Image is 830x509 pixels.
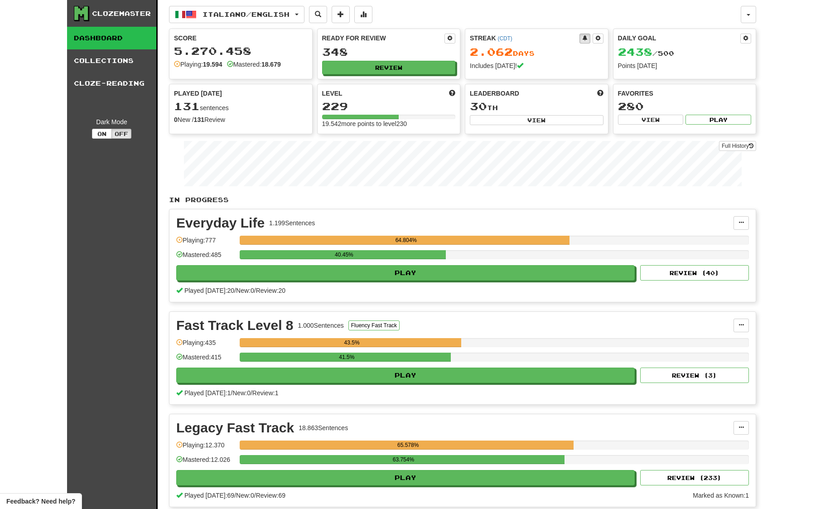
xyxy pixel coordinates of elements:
[322,119,456,128] div: 19.542 more points to level 230
[176,216,265,230] div: Everyday Life
[449,89,455,98] span: Score more points to level up
[470,89,519,98] span: Leaderboard
[242,250,445,259] div: 40.45%
[322,46,456,58] div: 348
[354,6,372,23] button: More stats
[169,6,304,23] button: Italiano/English
[242,236,569,245] div: 64.804%
[184,492,234,499] span: Played [DATE]: 69
[348,320,400,330] button: Fluency Fast Track
[470,115,603,125] button: View
[332,6,350,23] button: Add sentence to collection
[693,491,749,500] div: Marked as Known: 1
[299,423,348,432] div: 18.863 Sentences
[242,441,574,450] div: 65.578%
[322,101,456,112] div: 229
[470,45,513,58] span: 2.062
[67,49,156,72] a: Collections
[176,265,635,281] button: Play
[203,10,290,18] span: Italiano / English
[497,35,512,42] a: (CDT)
[174,100,200,112] span: 131
[174,101,308,112] div: sentences
[254,492,256,499] span: /
[174,89,222,98] span: Played [DATE]
[470,100,487,112] span: 30
[176,441,235,456] div: Playing: 12.370
[176,236,235,251] div: Playing: 777
[322,34,445,43] div: Ready for Review
[176,470,635,485] button: Play
[597,89,603,98] span: This week in points, UTC
[74,117,150,126] div: Dark Mode
[256,492,285,499] span: Review: 69
[470,46,603,58] div: Day s
[618,49,674,57] span: / 500
[254,287,256,294] span: /
[322,61,456,74] button: Review
[92,129,112,139] button: On
[251,389,252,397] span: /
[309,6,327,23] button: Search sentences
[111,129,131,139] button: Off
[470,61,603,70] div: Includes [DATE]!
[184,287,234,294] span: Played [DATE]: 20
[67,27,156,49] a: Dashboard
[174,116,178,123] strong: 0
[203,61,222,68] strong: 19.594
[256,287,285,294] span: Review: 20
[236,287,254,294] span: New: 0
[252,389,279,397] span: Review: 1
[640,470,749,485] button: Review (233)
[298,321,344,330] div: 1.000 Sentences
[176,368,635,383] button: Play
[234,492,236,499] span: /
[174,45,308,57] div: 5.270.458
[169,195,756,204] p: In Progress
[242,338,461,347] div: 43.5%
[618,101,752,112] div: 280
[618,115,684,125] button: View
[176,421,294,435] div: Legacy Fast Track
[322,89,343,98] span: Level
[269,218,315,228] div: 1.199 Sentences
[231,389,232,397] span: /
[242,455,564,464] div: 63.754%
[242,353,451,362] div: 41.5%
[618,45,652,58] span: 2438
[92,9,151,18] div: Clozemaster
[174,34,308,43] div: Score
[236,492,254,499] span: New: 0
[194,116,204,123] strong: 131
[719,141,756,151] a: Full History
[234,287,236,294] span: /
[176,319,294,332] div: Fast Track Level 8
[261,61,281,68] strong: 18.679
[184,389,231,397] span: Played [DATE]: 1
[174,60,222,69] div: Playing:
[232,389,251,397] span: New: 0
[176,353,235,368] div: Mastered: 415
[6,497,75,506] span: Open feedback widget
[470,101,603,112] div: th
[227,60,281,69] div: Mastered:
[174,115,308,124] div: New / Review
[176,250,235,265] div: Mastered: 485
[640,265,749,281] button: Review (40)
[176,338,235,353] div: Playing: 435
[618,89,752,98] div: Favorites
[176,455,235,470] div: Mastered: 12.026
[470,34,579,43] div: Streak
[685,115,751,125] button: Play
[618,34,741,44] div: Daily Goal
[67,72,156,95] a: Cloze-Reading
[618,61,752,70] div: Points [DATE]
[640,368,749,383] button: Review (3)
